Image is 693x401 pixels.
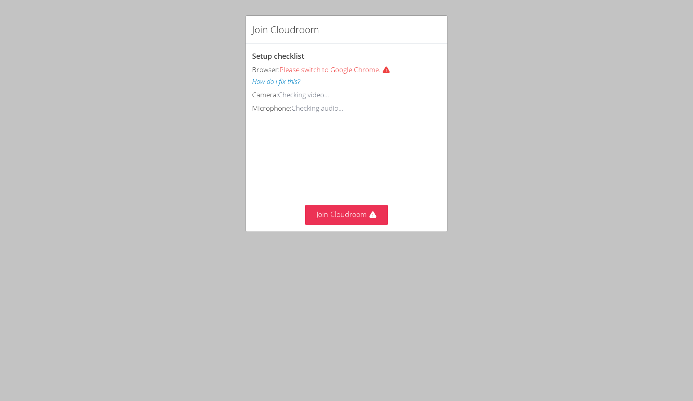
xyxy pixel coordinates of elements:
[252,65,280,74] span: Browser:
[252,22,319,37] h2: Join Cloudroom
[291,103,343,113] span: Checking audio...
[252,103,291,113] span: Microphone:
[252,90,278,99] span: Camera:
[278,90,329,99] span: Checking video...
[252,51,304,61] span: Setup checklist
[280,65,397,74] span: Please switch to Google Chrome.
[252,76,300,88] button: How do I fix this?
[305,205,388,225] button: Join Cloudroom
